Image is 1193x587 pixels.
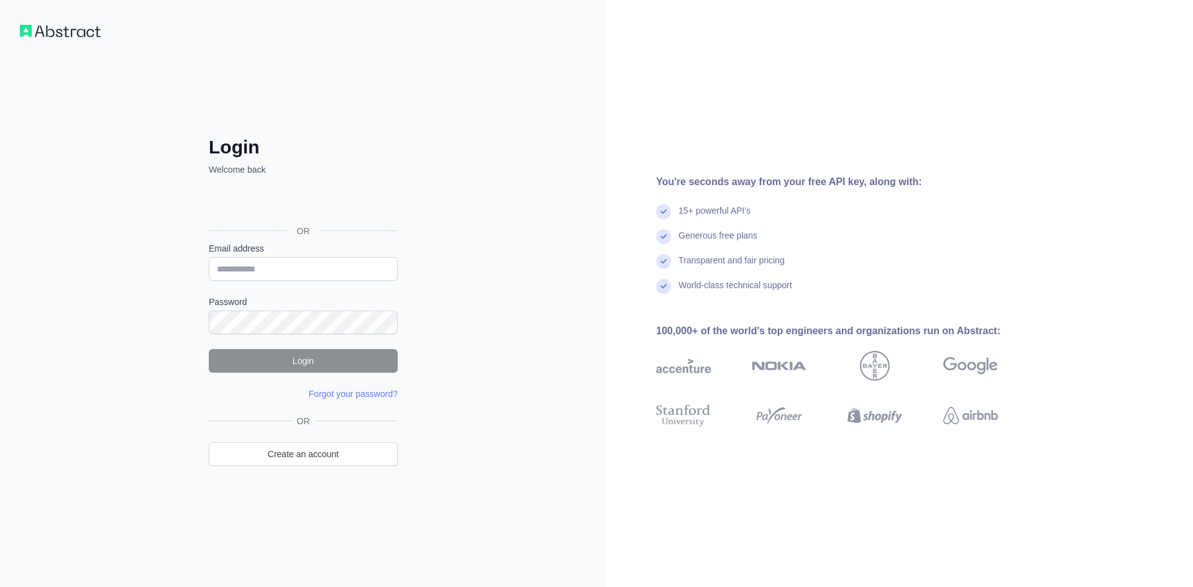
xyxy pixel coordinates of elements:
[209,296,398,308] label: Password
[656,324,1038,339] div: 100,000+ of the world's top engineers and organizations run on Abstract:
[848,402,902,429] img: shopify
[209,242,398,255] label: Email address
[679,279,792,304] div: World-class technical support
[287,225,320,237] span: OR
[656,204,671,219] img: check mark
[656,229,671,244] img: check mark
[209,136,398,158] h2: Login
[656,402,711,429] img: stanford university
[309,389,398,399] a: Forgot your password?
[656,351,711,381] img: accenture
[943,351,998,381] img: google
[752,351,807,381] img: nokia
[679,204,751,229] div: 15+ powerful API's
[679,229,757,254] div: Generous free plans
[203,189,401,217] iframe: Sign in with Google Button
[656,175,1038,189] div: You're seconds away from your free API key, along with:
[20,25,101,37] img: Workflow
[860,351,890,381] img: bayer
[679,254,785,279] div: Transparent and fair pricing
[209,163,398,176] p: Welcome back
[656,279,671,294] img: check mark
[943,402,998,429] img: airbnb
[656,254,671,269] img: check mark
[292,415,315,427] span: OR
[209,349,398,373] button: Login
[209,442,398,466] a: Create an account
[752,402,807,429] img: payoneer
